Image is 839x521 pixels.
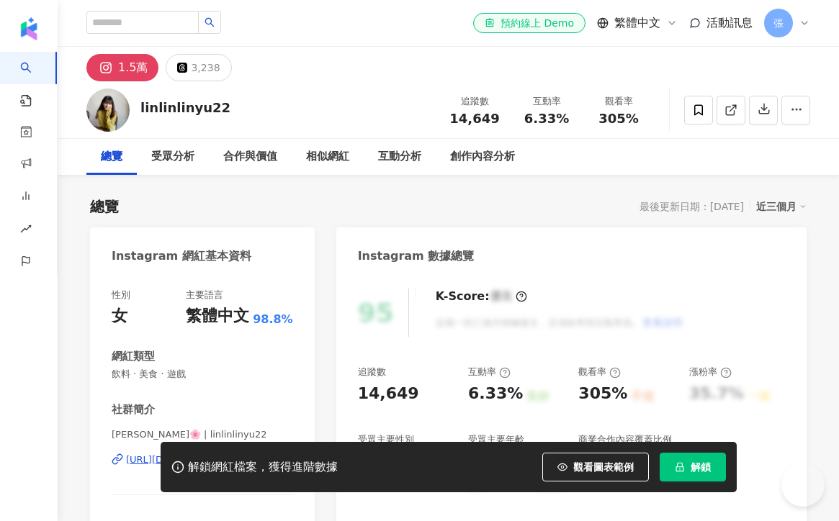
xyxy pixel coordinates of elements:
span: lock [675,462,685,472]
span: 張 [773,15,784,31]
span: 98.8% [253,312,293,327]
button: 1.5萬 [86,54,158,81]
div: 創作內容分析 [450,148,515,166]
div: 社群簡介 [112,402,155,417]
img: KOL Avatar [86,89,130,132]
div: 相似網紅 [306,148,349,166]
div: 受眾主要年齡 [468,433,524,446]
div: 性別 [112,289,130,302]
span: [PERSON_NAME]🌸 | linlinlinyu22 [112,428,293,441]
span: rise [20,214,32,247]
div: 305% [578,383,627,405]
div: 主要語言 [186,289,223,302]
span: search [205,17,215,27]
span: 14,649 [449,111,499,126]
div: 漲粉率 [689,366,732,379]
button: 解鎖 [660,453,726,481]
span: 305% [598,112,639,126]
div: 追蹤數 [447,94,502,109]
div: 互動率 [468,366,511,379]
div: 觀看率 [591,94,646,109]
div: 總覽 [101,148,122,166]
div: 3,238 [191,58,220,78]
div: 總覽 [90,196,119,217]
span: 6.33% [524,112,569,126]
a: search [20,52,49,108]
div: 1.5萬 [118,58,148,78]
div: 繁體中文 [186,305,249,327]
div: 預約線上 Demo [485,16,574,30]
div: 網紅類型 [112,349,155,364]
div: linlinlinyu22 [140,99,230,117]
button: 觀看圖表範例 [542,453,649,481]
div: 受眾主要性別 [358,433,414,446]
div: 商業合作內容覆蓋比例 [578,433,672,446]
div: 6.33% [468,383,523,405]
div: 合作與價值 [223,148,277,166]
div: 解鎖網紅檔案，獲得進階數據 [188,460,338,475]
div: 14,649 [358,383,419,405]
span: 解鎖 [691,461,711,473]
div: 追蹤數 [358,366,386,379]
span: 活動訊息 [706,16,753,30]
div: Instagram 網紅基本資料 [112,248,251,264]
span: 繁體中文 [614,15,660,31]
div: 近三個月 [756,197,807,216]
div: K-Score : [436,289,527,304]
div: 受眾分析 [151,148,194,166]
span: 飲料 · 美食 · 遊戲 [112,368,293,381]
div: Instagram 數據總覽 [358,248,475,264]
img: logo icon [17,17,40,40]
div: 觀看率 [578,366,621,379]
div: 互動分析 [378,148,421,166]
div: 互動率 [519,94,574,109]
button: 3,238 [166,54,231,81]
div: 女 [112,305,127,327]
a: 預約線上 Demo [473,13,585,33]
span: 觀看圖表範例 [573,461,634,473]
div: 最後更新日期：[DATE] [640,201,744,212]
